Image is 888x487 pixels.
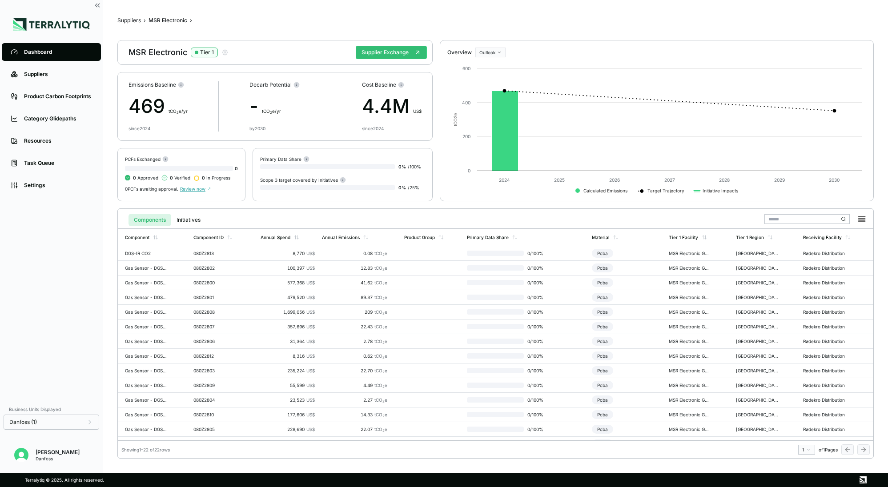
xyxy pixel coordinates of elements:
[322,353,387,359] div: 0.62
[803,353,846,359] div: Rødekro Distribution
[664,177,675,183] text: 2027
[125,412,168,417] div: Gas Sensor - DGS-SC HFC gr.2 + LED&Buzz
[803,397,846,403] div: Rødekro Distribution
[133,175,158,180] span: Approved
[362,81,422,88] div: Cost Baseline
[125,251,168,256] div: DGS-IR CO2
[202,175,230,180] span: In Progress
[129,126,150,131] div: since 2024
[193,383,236,388] div: 080Z2809
[193,235,224,240] div: Component ID
[235,166,238,171] span: 0
[261,265,315,271] div: 100,397
[382,414,385,418] sub: 2
[306,280,315,285] span: US$
[647,188,684,194] text: Target Trajectory
[170,175,190,180] span: Verified
[382,341,385,345] sub: 2
[322,383,387,388] div: 4.49
[306,397,315,403] span: US$
[129,92,188,120] div: 469
[374,280,387,285] span: tCO e
[669,353,711,359] div: MSR Electronic GmbH - [GEOGRAPHIC_DATA]
[306,427,315,432] span: US$
[149,17,187,24] div: MSR Electronic
[261,397,315,403] div: 23,523
[408,164,421,169] span: / 100 %
[669,397,711,403] div: MSR Electronic GmbH - [GEOGRAPHIC_DATA]
[125,186,178,192] span: 0 PCFs awaiting approval.
[803,339,846,344] div: Rødekro Distribution
[382,297,385,301] sub: 2
[803,235,842,240] div: Receiving Facility
[467,235,509,240] div: Primary Data Share
[524,412,552,417] span: 0 / 100 %
[121,447,170,452] div: Showing 1 - 22 of 22 rows
[261,280,315,285] div: 577,368
[193,280,236,285] div: 080Z2800
[736,280,779,285] div: [GEOGRAPHIC_DATA]
[404,235,435,240] div: Product Group
[117,17,141,24] button: Suppliers
[249,92,300,120] div: -
[398,185,406,190] span: 0 %
[129,47,229,58] div: MSR Electronic
[261,324,315,329] div: 357,696
[306,383,315,388] span: US$
[13,18,90,31] img: Logo
[356,46,427,59] button: Supplier Exchange
[374,412,387,417] span: tCO e
[171,214,206,226] button: Initiatives
[374,251,387,256] span: tCO e
[479,50,495,55] span: Outlook
[190,17,192,24] span: ›
[524,324,552,329] span: 0 / 100 %
[736,383,779,388] div: [GEOGRAPHIC_DATA]
[736,368,779,373] div: [GEOGRAPHIC_DATA]
[180,186,211,192] span: Review now
[382,267,385,271] sub: 2
[322,280,387,285] div: 41.62
[261,353,315,359] div: 8,316
[24,115,92,122] div: Category Glidepaths
[322,309,387,315] div: 209
[736,412,779,417] div: [GEOGRAPHIC_DATA]
[803,295,846,300] div: Rødekro Distribution
[819,447,838,452] span: of 1 Pages
[374,309,387,315] span: tCO e
[261,235,290,240] div: Annual Spend
[306,339,315,344] span: US$
[11,444,32,466] button: Open user button
[322,324,387,329] div: 22.43
[468,168,470,173] text: 0
[803,368,846,373] div: Rødekro Distribution
[475,48,506,57] button: Outlook
[669,235,698,240] div: Tier 1 Facility
[322,368,387,373] div: 22.70
[736,251,779,256] div: [GEOGRAPHIC_DATA]
[24,182,92,189] div: Settings
[249,81,300,88] div: Decarb Potential
[193,324,236,329] div: 080Z2807
[803,280,846,285] div: Rødekro Distribution
[798,445,815,455] button: 1
[736,324,779,329] div: [GEOGRAPHIC_DATA]
[24,160,92,167] div: Task Queue
[306,265,315,271] span: US$
[524,427,552,432] span: 0 / 100 %
[24,71,92,78] div: Suppliers
[36,449,80,456] div: [PERSON_NAME]
[462,66,470,71] text: 600
[609,177,620,183] text: 2026
[306,295,315,300] span: US$
[453,113,458,126] text: tCO e
[524,309,552,315] span: 0 / 100 %
[125,397,168,403] div: Gas Sensor - DGS-SC HFC gr.2
[499,177,510,183] text: 2024
[193,412,236,417] div: 080Z2810
[829,177,840,183] text: 2030
[14,448,28,462] img: Stefania Gallo
[261,383,315,388] div: 55,599
[736,235,764,240] div: Tier 1 Region
[669,368,711,373] div: MSR Electronic GmbH - [GEOGRAPHIC_DATA]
